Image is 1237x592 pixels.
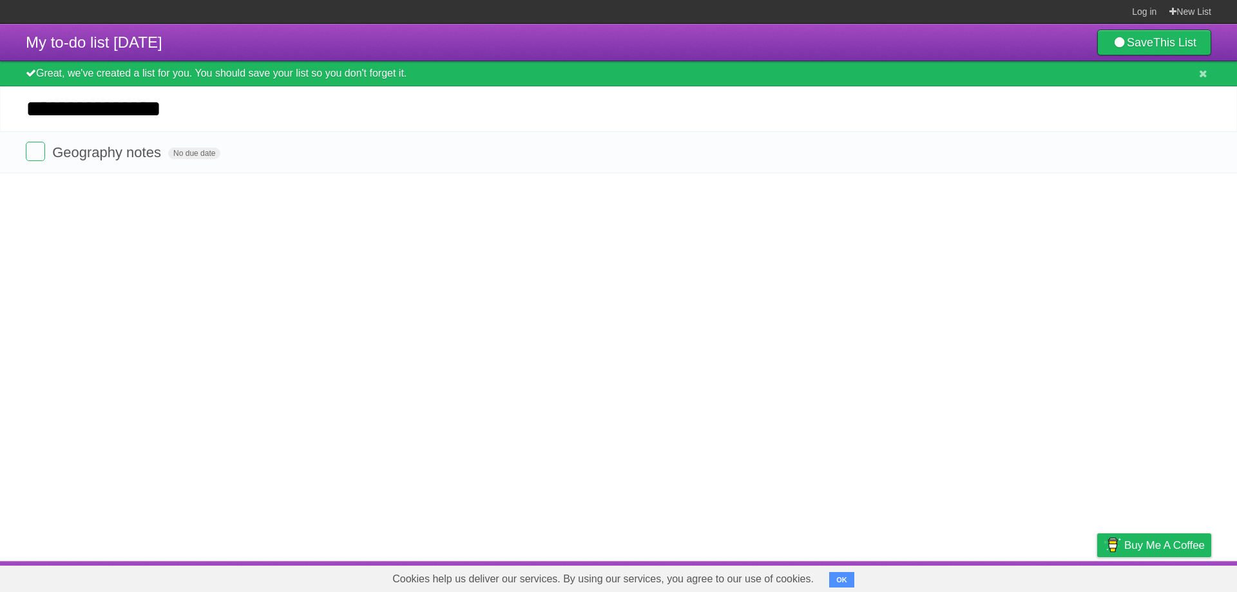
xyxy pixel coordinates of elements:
b: This List [1153,36,1196,49]
a: Privacy [1080,564,1114,589]
span: No due date [168,148,220,159]
a: Buy me a coffee [1097,533,1211,557]
span: Buy me a coffee [1124,534,1205,557]
span: Geography notes [52,144,164,160]
a: About [926,564,953,589]
a: Terms [1037,564,1065,589]
span: Cookies help us deliver our services. By using our services, you agree to our use of cookies. [379,566,827,592]
label: Done [26,142,45,161]
a: SaveThis List [1097,30,1211,55]
button: OK [829,572,854,587]
span: My to-do list [DATE] [26,33,162,51]
a: Suggest a feature [1130,564,1211,589]
img: Buy me a coffee [1104,534,1121,556]
a: Developers [968,564,1021,589]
